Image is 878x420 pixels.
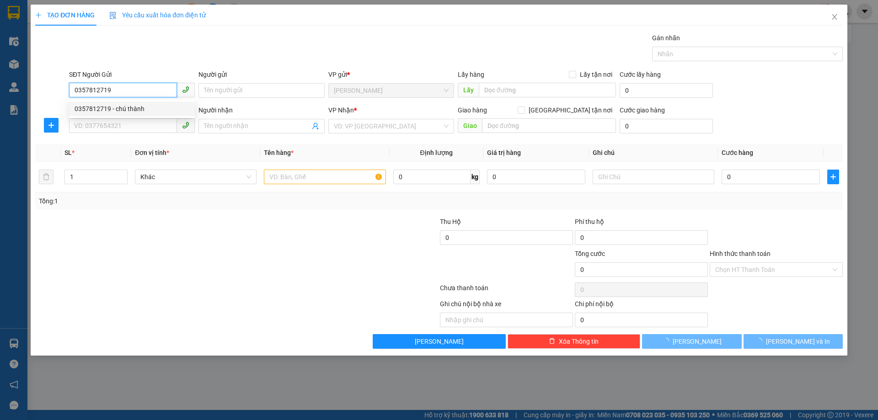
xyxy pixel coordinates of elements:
[69,101,195,116] div: 0357812719 - chú thành
[576,69,616,80] span: Lấy tận nơi
[827,170,839,184] button: plus
[334,84,449,97] span: Lý Nhân
[458,71,484,78] span: Lấy hàng
[831,13,838,21] span: close
[620,71,661,78] label: Cước lấy hàng
[642,334,741,349] button: [PERSON_NAME]
[140,170,251,184] span: Khác
[264,149,294,156] span: Tên hàng
[575,217,708,230] div: Phí thu hộ
[420,149,453,156] span: Định lượng
[440,313,573,327] input: Nhập ghi chú
[64,149,72,156] span: SL
[109,11,206,19] span: Yêu cầu xuất hóa đơn điện tử
[744,334,843,349] button: [PERSON_NAME] và In
[458,106,487,114] span: Giao hàng
[575,250,605,257] span: Tổng cước
[663,338,673,344] span: loading
[487,170,585,184] input: 0
[593,170,714,184] input: Ghi Chú
[264,170,385,184] input: VD: Bàn, Ghế
[559,336,599,346] span: Xóa Thông tin
[620,83,713,98] input: Cước lấy hàng
[722,149,753,156] span: Cước hàng
[198,69,324,80] div: Người gửi
[458,83,479,97] span: Lấy
[439,283,574,299] div: Chưa thanh toán
[508,334,641,349] button: deleteXóa Thông tin
[198,105,324,115] div: Người nhận
[44,118,59,133] button: plus
[710,250,771,257] label: Hình thức thanh toán
[44,122,58,129] span: plus
[182,122,189,129] span: phone
[328,69,454,80] div: VP gửi
[575,299,708,313] div: Chi phí nội bộ
[482,118,616,133] input: Dọc đường
[312,122,319,130] span: user-add
[440,218,461,225] span: Thu Hộ
[35,11,95,19] span: TẠO ĐƠN HÀNG
[69,69,195,80] div: SĐT Người Gửi
[135,149,169,156] span: Đơn vị tính
[589,144,718,162] th: Ghi chú
[487,149,521,156] span: Giá trị hàng
[766,336,830,346] span: [PERSON_NAME] và In
[822,5,847,30] button: Close
[673,336,722,346] span: [PERSON_NAME]
[373,334,506,349] button: [PERSON_NAME]
[471,170,480,184] span: kg
[652,34,680,42] label: Gán nhãn
[620,106,665,114] label: Cước giao hàng
[549,338,555,345] span: delete
[39,170,54,184] button: delete
[525,105,616,115] span: [GEOGRAPHIC_DATA] tận nơi
[756,338,766,344] span: loading
[415,336,464,346] span: [PERSON_NAME]
[109,12,117,19] img: icon
[828,173,839,181] span: plus
[458,118,482,133] span: Giao
[328,106,354,114] span: VP Nhận
[182,86,189,93] span: phone
[440,299,573,313] div: Ghi chú nội bộ nhà xe
[39,196,339,206] div: Tổng: 1
[479,83,616,97] input: Dọc đường
[75,104,189,114] div: 0357812719 - chú thành
[620,119,713,133] input: Cước giao hàng
[35,12,42,18] span: plus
